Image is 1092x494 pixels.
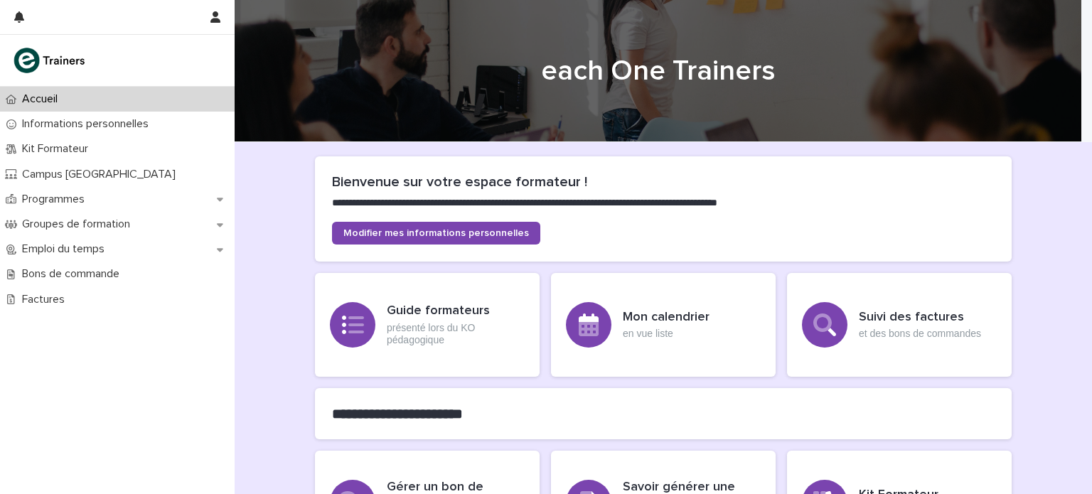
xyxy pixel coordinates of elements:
p: Bons de commande [16,267,131,281]
p: Groupes de formation [16,218,141,231]
h3: Mon calendrier [623,310,710,326]
h3: Suivi des factures [859,310,981,326]
h2: Bienvenue sur votre espace formateur ! [332,173,995,190]
p: et des bons de commandes [859,328,981,340]
p: Campus [GEOGRAPHIC_DATA] [16,168,187,181]
p: présenté lors du KO pédagogique [387,322,525,346]
a: Suivi des factureset des bons de commandes [787,273,1012,377]
p: Factures [16,293,76,306]
a: Mon calendrieren vue liste [551,273,776,377]
img: K0CqGN7SDeD6s4JG8KQk [11,46,90,75]
p: Informations personnelles [16,117,160,131]
h1: each One Trainers [309,54,1006,88]
a: Modifier mes informations personnelles [332,222,540,245]
p: Emploi du temps [16,242,116,256]
p: en vue liste [623,328,710,340]
p: Kit Formateur [16,142,100,156]
h3: Guide formateurs [387,304,525,319]
span: Modifier mes informations personnelles [343,228,529,238]
a: Guide formateursprésenté lors du KO pédagogique [315,273,540,377]
p: Accueil [16,92,69,106]
p: Programmes [16,193,96,206]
